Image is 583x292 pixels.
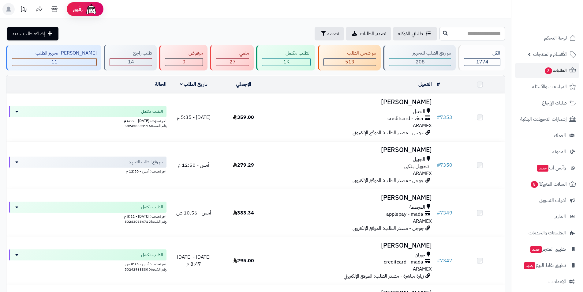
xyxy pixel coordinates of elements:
span: وآتس آب [536,164,566,172]
span: 8 [531,181,538,188]
span: الطلبات [544,66,567,75]
span: creditcard - visa [387,115,423,122]
span: إضافة طلب جديد [12,30,45,37]
span: المراجعات والأسئلة [532,82,567,91]
a: تحديثات المنصة [16,3,32,17]
span: تم رفع الطلب للتجهيز [129,159,163,165]
span: طلبات الإرجاع [542,99,567,107]
div: تم رفع الطلب للتجهيز [389,50,451,57]
a: إشعارات التحويلات البنكية [515,112,579,127]
div: الكل [464,50,500,57]
div: 1001 [262,59,310,66]
span: العملاء [554,131,566,140]
span: المجمعة [409,204,425,211]
span: 0 [182,58,185,66]
span: تـحـويـل بـنـكـي [404,163,429,170]
span: تطبيق نقاط البيع [523,261,566,270]
span: المدونة [552,147,566,156]
a: #7347 [437,257,452,264]
button: تصفية [315,27,344,40]
a: # [437,81,440,88]
span: الطلب مكتمل [141,252,163,258]
a: العملاء [515,128,579,143]
div: 208 [389,59,451,66]
span: 27 [230,58,236,66]
div: [PERSON_NAME] تجهيز الطلب [12,50,97,57]
span: ARAMEX [413,170,432,177]
span: creditcard - mada [384,259,423,266]
div: تم شحن الطلب [323,50,376,57]
a: تطبيق المتجرجديد [515,242,579,256]
a: تطبيق نقاط البيعجديد [515,258,579,273]
span: إشعارات التحويلات البنكية [520,115,567,123]
a: التطبيقات والخدمات [515,226,579,240]
span: الجبيل [413,108,425,115]
div: 0 [165,59,203,66]
a: إضافة طلب جديد [7,27,58,40]
div: اخر تحديث: [DATE] - 6:02 م [9,117,166,123]
span: زيارة مباشرة - مصدر الطلب: الموقع الإلكتروني [344,272,424,280]
a: الحالة [155,81,166,88]
a: وآتس آبجديد [515,161,579,175]
span: 295.00 [233,257,254,264]
span: أمس - 10:56 ص [176,209,211,217]
span: رفيق [73,6,83,13]
a: تصدير الطلبات [346,27,391,40]
span: السلات المتروكة [530,180,567,188]
a: التقارير [515,209,579,224]
span: 383.34 [233,209,254,217]
span: # [437,257,440,264]
a: لوحة التحكم [515,31,579,45]
span: 208 [416,58,425,66]
span: التطبيقات والخدمات [529,229,566,237]
a: #7349 [437,209,452,217]
span: أمس - 12:50 م [178,161,209,169]
span: الطلب مكتمل [141,204,163,210]
span: 513 [345,58,354,66]
a: [PERSON_NAME] تجهيز الطلب 11 [5,45,103,70]
span: تطبيق المتجر [530,245,566,253]
span: رقم الشحنة: 50243065471 [125,219,166,224]
a: العميل [418,81,432,88]
div: 27 [216,59,249,66]
span: رقم الشحنة: 50243059311 [125,123,166,129]
div: مرفوض [165,50,203,57]
a: الإجمالي [236,81,251,88]
span: تصدير الطلبات [360,30,386,37]
span: 1774 [476,58,488,66]
span: 279.29 [233,161,254,169]
div: 513 [324,59,376,66]
span: جديد [524,262,535,269]
span: 14 [128,58,134,66]
span: جديد [537,165,548,172]
span: [DATE] - [DATE] 8:47 م [177,253,211,268]
span: applepay - mada [386,211,423,218]
span: # [437,114,440,121]
span: الطلب مكتمل [141,108,163,115]
span: أدوات التسويق [539,196,566,205]
div: اخر تحديث: أمس - 8:25 ص [9,260,166,267]
h3: [PERSON_NAME] [271,146,432,154]
span: لوحة التحكم [544,34,567,42]
span: الإعدادات [548,277,566,286]
h3: [PERSON_NAME] [271,242,432,249]
div: اخر تحديث: [DATE] - 8:22 م [9,213,166,219]
a: المدونة [515,144,579,159]
span: رقم الشحنة: 50242963330 [125,267,166,272]
span: الأقسام والمنتجات [533,50,567,59]
a: المراجعات والأسئلة [515,79,579,94]
span: جوجل - مصدر الطلب: الموقع الإلكتروني [353,129,424,136]
a: ملغي 27 [209,45,255,70]
a: الإعدادات [515,274,579,289]
span: ARAMEX [413,218,432,225]
h3: [PERSON_NAME] [271,99,432,106]
a: الطلبات3 [515,63,579,78]
span: ARAMEX [413,265,432,273]
div: الطلب مكتمل [262,50,311,57]
span: 3 [545,67,552,74]
span: جيزان [415,252,425,259]
a: طلب راجع 14 [103,45,158,70]
a: تم رفع الطلب للتجهيز 208 [382,45,457,70]
a: السلات المتروكة8 [515,177,579,192]
span: جديد [530,246,542,253]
